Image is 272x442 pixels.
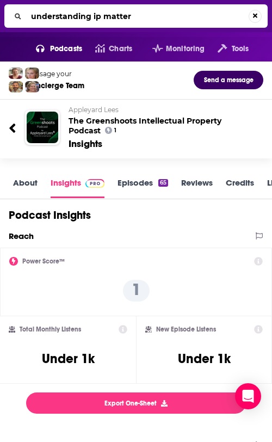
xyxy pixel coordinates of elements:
[226,177,254,198] a: Credits
[123,280,150,302] p: 1
[27,70,84,78] div: Message your
[139,40,205,58] button: open menu
[23,40,82,58] button: open menu
[27,81,84,90] div: Concierge Team
[69,106,119,114] span: Appleyard Lees
[22,257,65,265] h2: Power Score™
[232,41,249,57] span: Tools
[25,81,39,93] img: Barbara Profile
[205,40,249,58] button: open menu
[158,179,168,187] div: 65
[51,177,104,198] a: InsightsPodchaser Pro
[20,326,81,333] h2: Total Monthly Listens
[42,351,95,367] h3: Under 1k
[181,177,213,198] a: Reviews
[194,71,263,89] button: Send a message
[9,208,91,222] h1: Podcast Insights
[9,67,23,79] img: Sydney Profile
[27,8,249,25] input: Search...
[69,106,252,136] h2: The Greenshoots Intellectual Property Podcast
[178,351,231,367] h3: Under 1k
[4,4,268,28] div: Search...
[82,40,132,58] a: Charts
[9,81,23,93] img: Jon Profile
[118,177,168,198] a: Episodes65
[85,179,104,188] img: Podchaser Pro
[114,128,116,133] span: 1
[13,177,38,198] a: About
[25,67,39,79] img: Jules Profile
[156,326,216,333] h2: New Episode Listens
[166,41,205,57] span: Monitoring
[26,392,246,414] button: Export One-Sheet
[27,112,58,143] img: The Greenshoots Intellectual Property Podcast
[9,231,34,241] h2: Reach
[50,41,82,57] span: Podcasts
[109,41,132,57] span: Charts
[69,138,102,150] div: Insights
[235,383,261,409] div: Open Intercom Messenger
